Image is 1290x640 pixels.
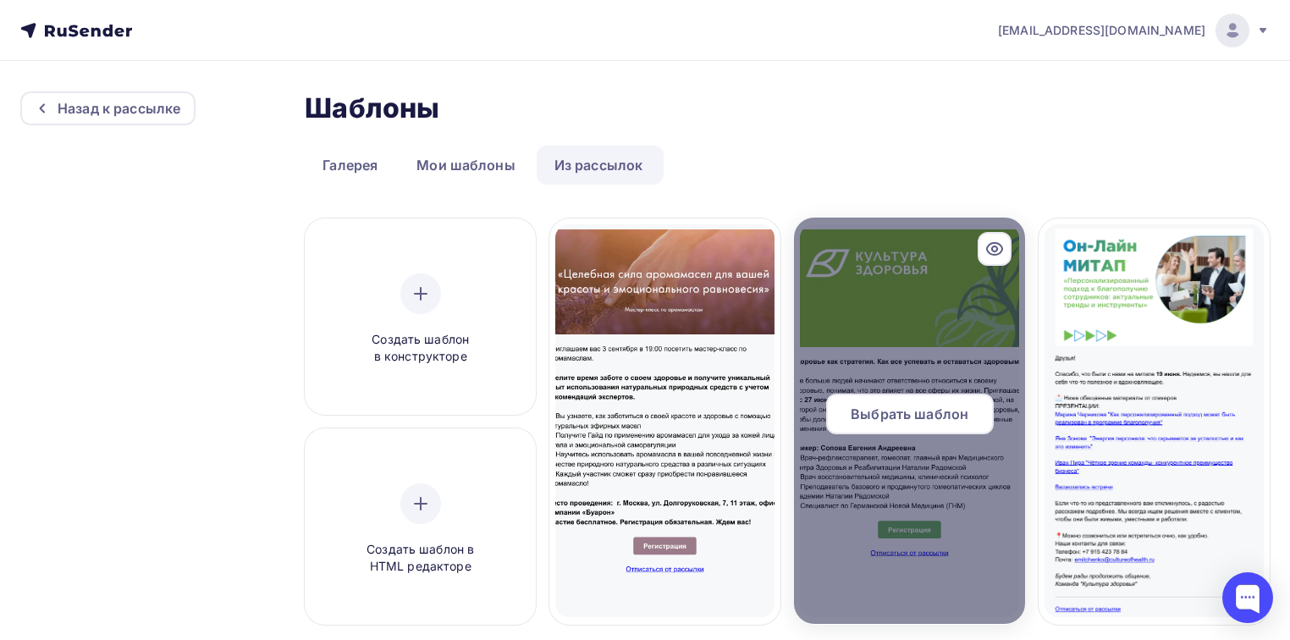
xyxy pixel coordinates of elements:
span: Создать шаблон в HTML редакторе [340,541,501,576]
span: Выбрать шаблон [851,404,968,424]
a: [EMAIL_ADDRESS][DOMAIN_NAME] [998,14,1270,47]
div: Назад к рассылке [58,98,180,119]
span: [EMAIL_ADDRESS][DOMAIN_NAME] [998,22,1205,39]
a: Галерея [305,146,395,185]
h2: Шаблоны [305,91,439,125]
a: Из рассылок [537,146,661,185]
span: Создать шаблон в конструкторе [340,331,501,366]
a: Мои шаблоны [399,146,533,185]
